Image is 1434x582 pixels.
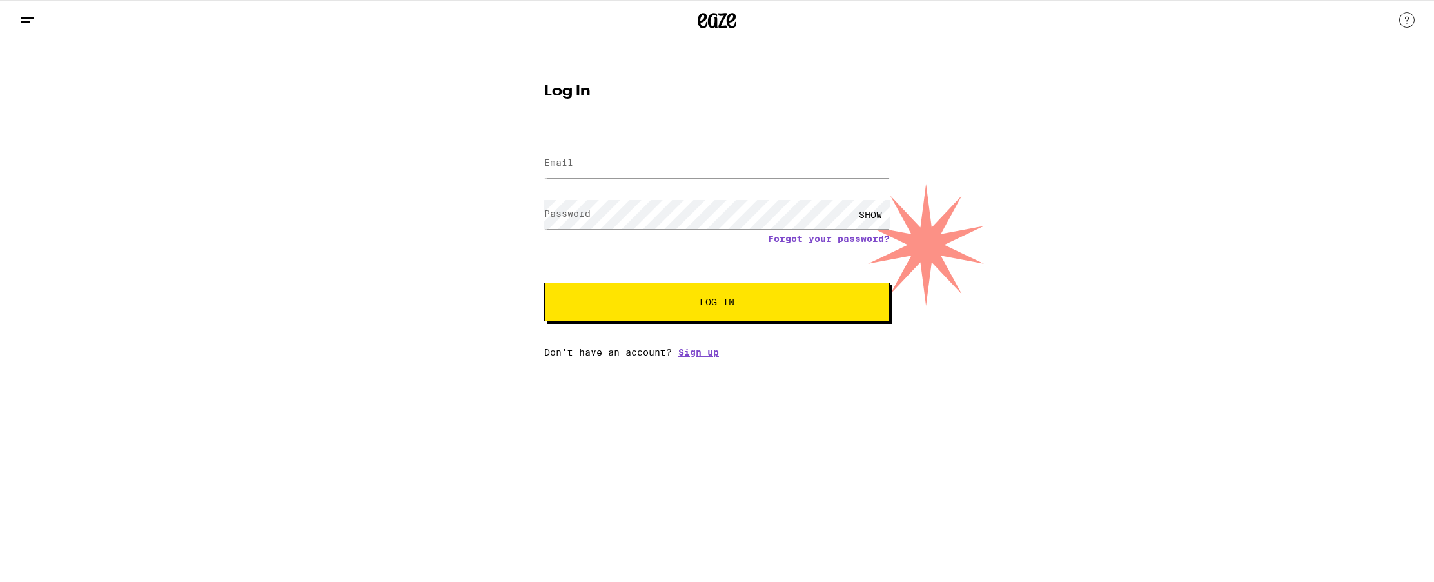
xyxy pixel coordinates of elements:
label: Password [544,208,591,219]
span: Log In [700,297,734,306]
div: Don't have an account? [544,347,890,357]
input: Email [544,149,890,178]
div: SHOW [851,200,890,229]
button: Log In [544,283,890,321]
h1: Log In [544,84,890,99]
a: Sign up [678,347,719,357]
a: Forgot your password? [768,234,890,244]
label: Email [544,157,573,168]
